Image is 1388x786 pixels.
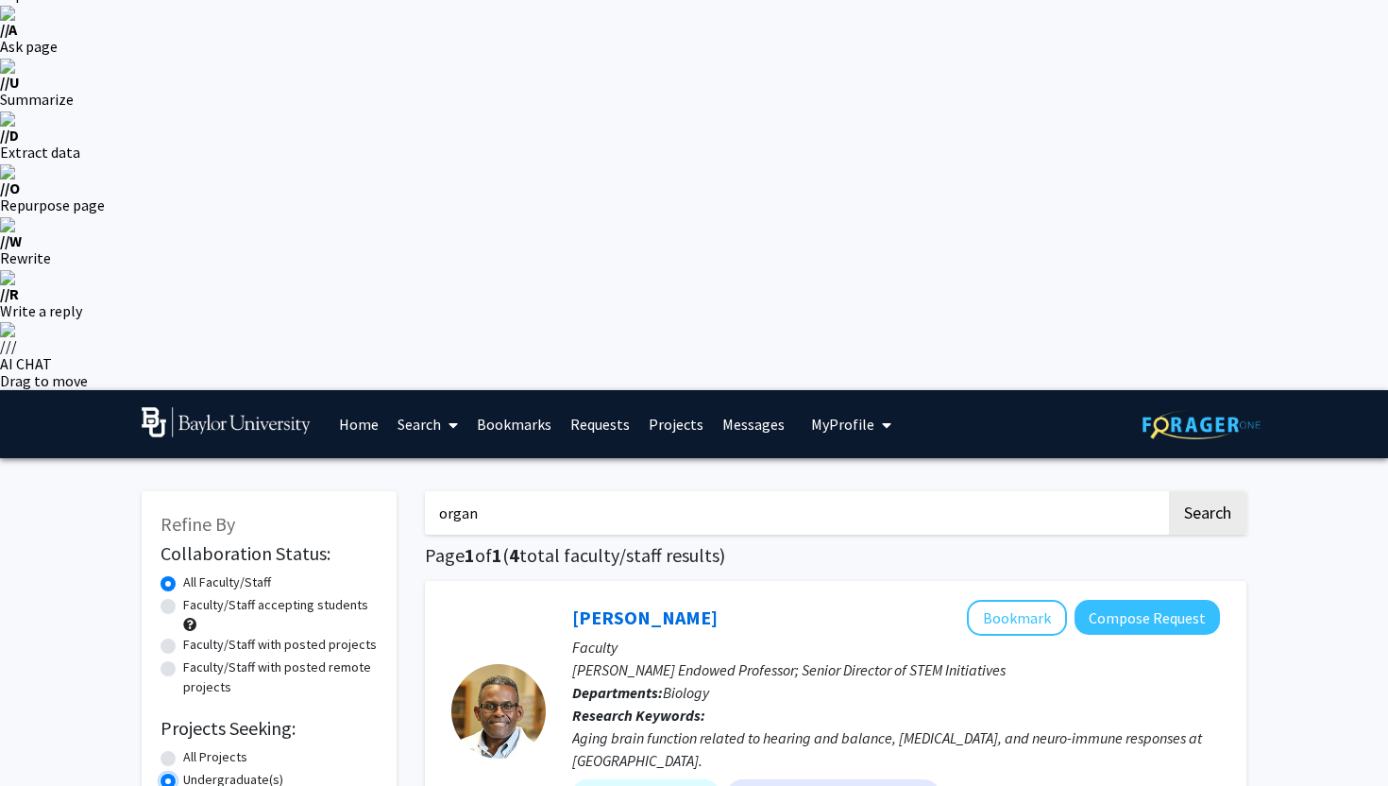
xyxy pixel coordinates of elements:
button: My profile dropdown to access profile and logout [805,390,897,458]
p: [PERSON_NAME] Endowed Professor; Senior Director of STEM Initiatives [572,658,1220,681]
label: Faculty/Staff with posted remote projects [183,658,378,697]
div: Aging brain function related to hearing and balance, [MEDICAL_DATA], and neuro-immune responses a... [572,726,1220,772]
img: Baylor University Logo [142,407,311,437]
img: ForagerOne Logo [1143,410,1261,439]
a: [PERSON_NAME] [572,606,718,629]
span: 1 [465,543,475,567]
button: Compose Request to Dwayne Simmons [1075,600,1220,635]
button: Search [1169,491,1246,535]
span: Biology [663,683,709,702]
label: Faculty/Staff accepting students [183,595,368,615]
h2: Projects Seeking: [161,717,378,740]
input: Search Keywords [425,491,1166,535]
label: Faculty/Staff with posted projects [183,635,377,655]
h2: Collaboration Status: [161,542,378,565]
p: Faculty [572,636,1220,658]
span: 1 [492,543,502,567]
iframe: Chat [14,701,80,772]
span: Refine By [161,512,235,536]
a: Home [330,391,388,457]
span: 4 [509,543,519,567]
label: All Projects [183,747,247,767]
h1: Page of ( total faculty/staff results) [425,544,1246,567]
button: Add Dwayne Simmons to Bookmarks [967,600,1067,636]
b: Departments: [572,683,663,702]
a: Projects [639,391,713,457]
a: Bookmarks [467,391,561,457]
span: My Profile [811,415,874,434]
a: Messages [713,391,794,457]
b: Research Keywords: [572,706,705,725]
a: Requests [561,391,639,457]
label: All Faculty/Staff [183,572,271,592]
a: Search [388,391,467,457]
